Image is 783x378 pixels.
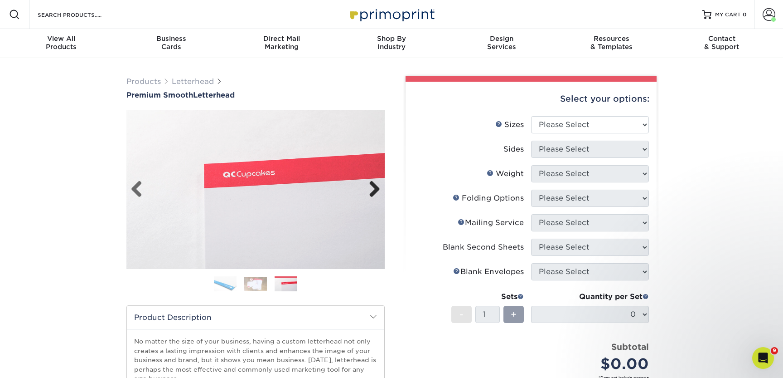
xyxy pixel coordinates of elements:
[227,29,337,58] a: Direct MailMarketing
[116,34,227,51] div: Cards
[6,34,116,51] div: Products
[458,217,524,228] div: Mailing Service
[337,34,447,43] span: Shop By
[556,29,667,58] a: Resources& Templates
[667,34,777,43] span: Contact
[126,91,385,99] h1: Letterhead
[771,347,778,354] span: 9
[275,278,297,292] img: Letterhead 03
[244,277,267,291] img: Letterhead 02
[346,5,437,24] img: Primoprint
[37,9,125,20] input: SEARCH PRODUCTS.....
[487,168,524,179] div: Weight
[531,291,649,302] div: Quantity per Set
[227,34,337,51] div: Marketing
[337,29,447,58] a: Shop ByIndustry
[126,91,193,99] span: Premium Smooth
[2,350,77,375] iframe: Google Customer Reviews
[459,308,464,321] span: -
[337,34,447,51] div: Industry
[667,34,777,51] div: & Support
[413,82,649,116] div: Select your options:
[495,119,524,130] div: Sizes
[667,29,777,58] a: Contact& Support
[611,342,649,352] strong: Subtotal
[511,308,517,321] span: +
[752,347,774,369] iframe: Intercom live chat
[6,34,116,43] span: View All
[126,91,385,99] a: Premium SmoothLetterhead
[556,34,667,51] div: & Templates
[126,77,161,86] a: Products
[503,144,524,155] div: Sides
[214,276,237,292] img: Letterhead 01
[127,306,384,329] h2: Product Description
[538,353,649,375] div: $0.00
[443,242,524,253] div: Blank Second Sheets
[446,34,556,43] span: Design
[715,11,741,19] span: MY CART
[453,266,524,277] div: Blank Envelopes
[227,34,337,43] span: Direct Mail
[172,77,214,86] a: Letterhead
[446,29,556,58] a: DesignServices
[116,34,227,43] span: Business
[126,110,385,269] img: Premium Smooth 03
[451,291,524,302] div: Sets
[743,11,747,18] span: 0
[556,34,667,43] span: Resources
[446,34,556,51] div: Services
[453,193,524,204] div: Folding Options
[116,29,227,58] a: BusinessCards
[6,29,116,58] a: View AllProducts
